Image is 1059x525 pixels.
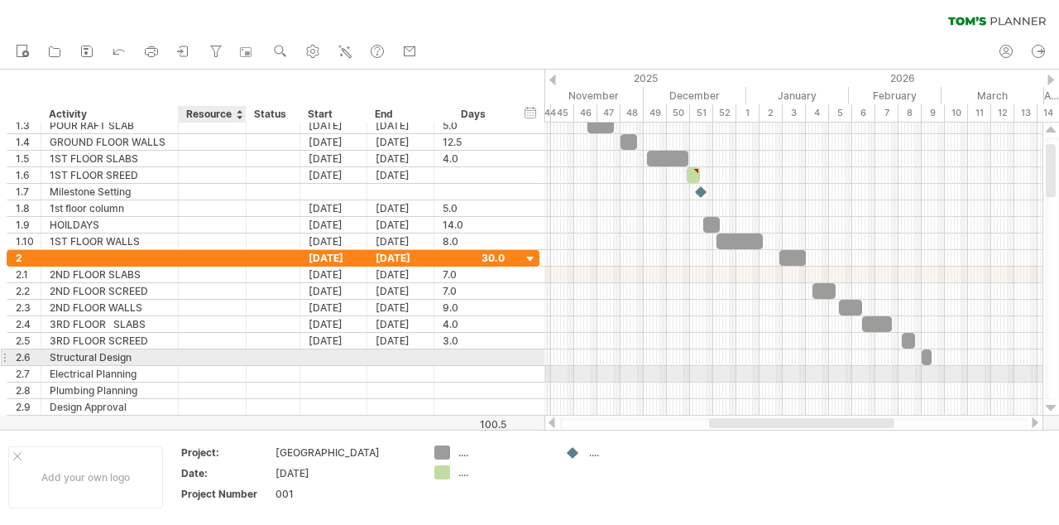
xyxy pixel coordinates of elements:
div: 1.6 [16,167,41,183]
div: 2.4 [16,316,41,332]
div: [GEOGRAPHIC_DATA] [276,446,414,460]
div: 11 [968,104,991,122]
div: 2ND FLOOR WALLS [50,300,170,315]
div: Resource [186,106,237,123]
div: 2ND FLOOR SLABS [50,267,170,282]
div: 8.0 [443,234,505,249]
div: 13 [1014,104,1037,122]
div: [DATE] [300,234,367,249]
div: Activity [49,106,169,123]
div: 49 [644,104,667,122]
div: [DATE] [300,300,367,315]
div: Milestone Setting [50,184,170,200]
div: End [375,106,424,123]
div: 1st floor column [50,200,170,216]
div: GROUND FLOOR WALLS [50,134,170,150]
div: 2.2 [16,283,41,299]
div: 1 [736,104,760,122]
div: 46 [574,104,597,122]
div: 51 [690,104,713,122]
div: March 2026 [942,87,1044,104]
div: 1.5 [16,151,41,166]
div: [DATE] [300,250,367,266]
div: [DATE] [300,316,367,332]
div: Design Approval [50,399,170,415]
div: 2 [16,250,41,266]
div: 4.0 [443,151,505,166]
div: [DATE] [367,267,434,282]
div: 1.8 [16,200,41,216]
div: 50 [667,104,690,122]
div: [DATE] [300,217,367,233]
div: [DATE] [367,167,434,183]
div: 12 [991,104,1014,122]
div: 1.9 [16,217,41,233]
div: 1.4 [16,134,41,150]
div: 2.7 [16,366,41,382]
div: Days [434,106,512,123]
div: 1.3 [16,118,41,133]
div: 2.6 [16,349,41,365]
div: [DATE] [367,250,434,266]
div: 8 [898,104,922,122]
div: 7.0 [443,267,505,282]
div: [DATE] [300,151,367,166]
div: 48 [621,104,644,122]
div: 2.9 [16,399,41,415]
div: [DATE] [367,234,434,249]
div: 1ST FLOOR WALLS [50,234,170,249]
div: 2.5 [16,333,41,349]
div: 5.0 [443,200,505,216]
div: [DATE] [300,267,367,282]
div: [DATE] [300,200,367,216]
div: .... [589,446,679,460]
div: Project: [181,446,272,460]
div: [DATE] [300,333,367,349]
div: November 2025 [544,87,644,104]
div: .... [458,465,549,479]
div: [DATE] [300,283,367,299]
div: [DATE] [367,316,434,332]
div: 1.7 [16,184,41,200]
div: [DATE] [367,134,434,150]
div: [DATE] [367,151,434,166]
div: 2 [760,104,783,122]
div: [DATE] [367,333,434,349]
div: 52 [713,104,736,122]
div: 100.5 [435,418,506,431]
div: 2.8 [16,383,41,398]
div: December 2025 [644,87,746,104]
div: 12.5 [443,134,505,150]
div: 7 [875,104,898,122]
div: Structural Design [50,349,170,365]
div: 6 [852,104,875,122]
div: [DATE] [367,283,434,299]
div: January 2026 [746,87,849,104]
div: Electrical Planning [50,366,170,382]
div: [DATE] [276,466,414,480]
div: 3RD FLOOR SLABS [50,316,170,332]
div: Start [308,106,357,123]
div: [DATE] [367,200,434,216]
div: 2.3 [16,300,41,315]
div: 45 [551,104,574,122]
div: 5 [829,104,852,122]
div: 1.10 [16,234,41,249]
div: [DATE] [300,167,367,183]
div: 1ST FLOOR SLABS [50,151,170,166]
div: POUR RAFT SLAB [50,118,170,133]
div: February 2026 [849,87,942,104]
div: 7.0 [443,283,505,299]
div: 2.1 [16,267,41,282]
div: 47 [597,104,621,122]
div: 9.0 [443,300,505,315]
div: 2ND FLOOR SCREED [50,283,170,299]
div: 1ST FLOOR SREED [50,167,170,183]
div: Add your own logo [8,446,163,508]
div: [DATE] [300,118,367,133]
div: Plumbing Planning [50,383,170,398]
div: 10 [945,104,968,122]
div: [DATE] [300,134,367,150]
div: 3 [783,104,806,122]
div: HOILDAYS [50,217,170,233]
